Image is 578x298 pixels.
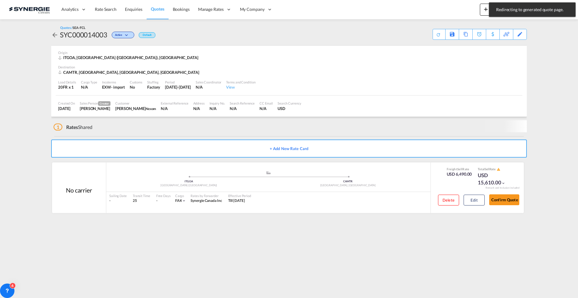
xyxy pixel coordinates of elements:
span: Bookings [173,7,190,12]
div: External Reference [161,101,188,105]
span: Analytics [61,6,79,12]
md-icon: icon-alert [497,168,500,171]
button: Confirm Quote [489,194,519,205]
div: Customs [130,80,142,84]
div: N/A [81,84,97,90]
div: No [130,84,142,90]
div: [GEOGRAPHIC_DATA], [GEOGRAPHIC_DATA] [269,184,428,187]
span: SEA-FCL [73,26,85,30]
span: Manage Rates [198,6,224,12]
div: CAMTR, Montreal, QC, Americas [58,70,201,75]
div: Search Reference [230,101,255,105]
div: Total Rate [478,167,508,172]
div: Terms and Condition [226,80,255,84]
div: Free Days [156,193,171,198]
div: Change Status Here [107,30,136,39]
div: Quotes /SEA-FCL [60,25,85,30]
div: Origin [58,50,520,55]
span: Nexom [146,107,156,111]
button: Delete [438,195,459,205]
div: Search Currency [278,101,301,105]
span: Enquiries [125,7,142,12]
button: Edit [464,195,485,205]
div: Quote PDF is not available at this time [436,29,442,37]
div: N/A [259,106,273,111]
button: + Add New Rate Card [51,140,527,158]
span: FAK [175,198,182,203]
div: USD [278,106,301,111]
div: Sailing Date [109,193,127,198]
div: 31 Aug 2025 [165,84,191,90]
div: - [156,198,157,203]
span: New [482,7,505,11]
md-icon: icon-chevron-down [182,199,186,203]
div: N/A [193,106,205,111]
div: Factory Stuffing [147,84,160,90]
md-icon: icon-plus 400-fg [482,5,489,13]
div: N/A [161,106,188,111]
div: USD 6,490.00 [447,171,472,177]
div: Rates by Forwarder [191,193,222,198]
div: Change Status Here [112,32,134,38]
div: View [226,84,255,90]
div: 25 [133,198,150,203]
div: N/A [196,84,221,90]
div: Effective Period [228,193,251,198]
div: Created On [58,101,75,105]
div: CC Email [259,101,273,105]
div: Cargo [175,193,186,198]
span: Redirecting to generated quote page. [494,7,570,13]
div: Till 11 Sep 2025 [228,198,245,203]
div: Period [165,80,191,84]
span: Sell [485,167,489,171]
div: - import [111,84,125,90]
div: Stuffing [147,80,160,84]
md-icon: icon-refresh [435,31,442,38]
md-icon: icon-chevron-down [124,34,131,37]
div: Load Details [58,80,76,84]
div: Default [139,32,155,38]
div: Address [193,101,205,105]
div: Transit Time [133,193,150,198]
img: 1f56c880d42311ef80fc7dca854c8e59.png [9,3,50,16]
div: N/A [210,106,225,111]
div: Freight Rate [447,167,472,171]
div: 20FR x 1 [58,84,76,90]
span: Rates [66,124,78,130]
button: icon-plus 400-fgNewicon-chevron-down [480,4,507,16]
div: SYC000014003 [60,30,107,39]
div: icon-arrow-left [51,30,60,39]
div: - [109,198,127,203]
div: EXW [102,84,111,90]
div: Remark and Inclusion included [481,186,524,190]
md-icon: icon-arrow-left [51,31,58,39]
md-icon: icon-chevron-down [501,181,505,185]
span: My Company [240,6,265,12]
span: Synergie Canada Inc [191,198,222,203]
span: ITGOA, [GEOGRAPHIC_DATA] ([GEOGRAPHIC_DATA]), [GEOGRAPHIC_DATA] [63,55,198,60]
div: ITGOA [109,180,269,184]
div: ITGOA, Genova (Genoa), Asia Pacific [58,55,200,60]
div: No carrier [66,186,92,194]
div: Cargo Type [81,80,97,84]
div: Inquiry No. [210,101,225,105]
div: Shared [54,124,92,130]
div: Incoterms [102,80,125,84]
md-icon: assets/icons/custom/ship-fill.svg [265,171,272,174]
div: Pablo Gomez Saldarriaga [80,106,110,111]
span: Quotes [151,6,164,11]
div: N/A [230,106,255,111]
div: Tanya Guider [115,106,156,111]
div: Sales Person [80,101,110,106]
div: CAMTR [269,180,428,184]
div: USD 15,610.00 [478,172,508,186]
div: [GEOGRAPHIC_DATA] ([GEOGRAPHIC_DATA]) [109,184,269,187]
div: Sales Coordinator [196,80,221,84]
button: icon-alert [496,167,500,172]
span: Till [DATE] [228,198,245,203]
span: Sell [457,167,462,171]
span: Active [115,33,124,39]
div: Destination [58,65,520,69]
span: Rate Search [95,7,117,12]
